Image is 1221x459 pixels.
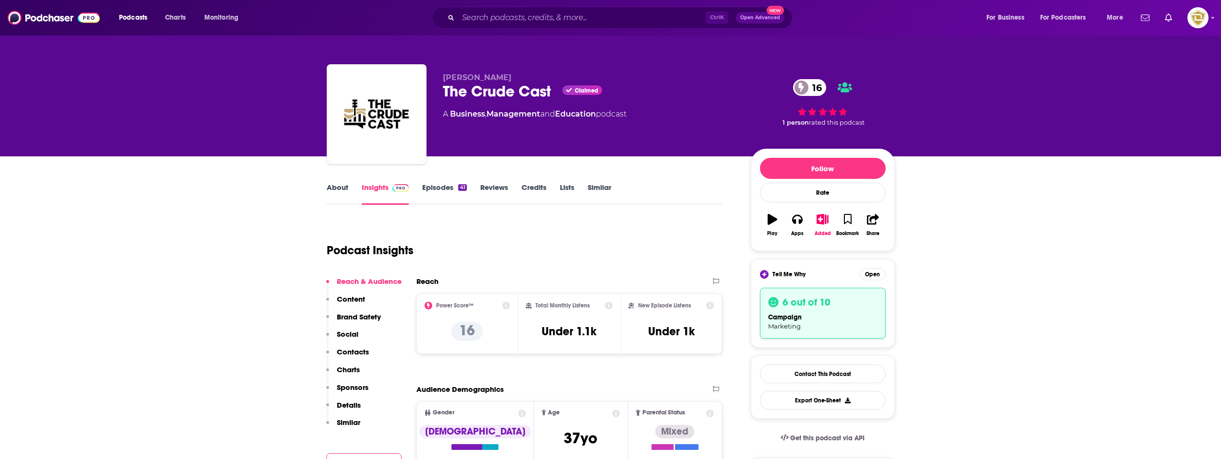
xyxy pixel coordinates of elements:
span: Charts [165,11,186,24]
span: 16 [803,79,827,96]
button: Open [860,268,886,280]
span: Marketing [768,322,801,330]
button: Sponsors [326,383,368,400]
span: Monitoring [204,11,238,24]
h2: Reach [416,277,439,286]
button: open menu [112,10,160,25]
div: Play [767,231,777,236]
div: Bookmark [836,231,859,236]
span: rated this podcast [809,119,865,126]
span: Get this podcast via API [790,434,865,442]
span: More [1107,11,1123,24]
a: Get this podcast via API [773,426,873,450]
button: Play [760,208,785,242]
p: Content [337,294,365,304]
h3: Under 1.1k [542,324,596,339]
button: Social [326,330,358,347]
a: 16 [793,79,827,96]
button: Share [860,208,885,242]
img: Podchaser Pro [392,184,409,192]
span: Age [548,410,560,416]
a: About [327,183,348,205]
button: Reach & Audience [326,277,402,294]
p: Contacts [337,347,369,356]
p: Details [337,400,361,410]
a: Education [555,109,596,118]
img: tell me why sparkle [761,271,767,277]
p: Charts [337,365,360,374]
button: Brand Safety [326,312,381,330]
span: Claimed [575,88,598,93]
p: Social [337,330,358,339]
button: open menu [1100,10,1135,25]
span: Podcasts [119,11,147,24]
button: Follow [760,158,886,179]
button: Content [326,294,365,312]
button: Added [810,208,835,242]
h2: New Episode Listens [638,302,691,309]
span: New [767,6,784,15]
a: Episodes41 [422,183,466,205]
button: Contacts [326,347,369,365]
span: For Podcasters [1040,11,1086,24]
h2: Total Monthly Listens [535,302,590,309]
span: [PERSON_NAME] [443,73,511,82]
div: Share [866,231,879,236]
div: A podcast [443,108,627,120]
a: Lists [560,183,574,205]
div: [DEMOGRAPHIC_DATA] [419,425,531,438]
span: For Business [986,11,1024,24]
h3: Under 1k [648,324,695,339]
a: Credits [522,183,546,205]
button: Details [326,400,361,418]
button: Export One-Sheet [760,391,886,410]
div: Added [815,231,831,236]
span: Gender [433,410,454,416]
div: Apps [791,231,804,236]
p: 16 [451,322,483,341]
span: campaign [768,313,802,321]
button: open menu [1034,10,1100,25]
span: , [485,109,486,118]
a: Reviews [480,183,508,205]
button: open menu [198,10,251,25]
div: Rate [760,183,886,202]
span: 37 yo [564,429,597,447]
a: InsightsPodchaser Pro [362,183,409,205]
button: Similar [326,418,360,435]
span: 1 person [782,119,809,126]
button: open menu [980,10,1036,25]
span: Tell Me Why [772,271,806,278]
h2: Power Score™ [436,302,474,309]
input: Search podcasts, credits, & more... [458,10,706,25]
h3: 6 out of 10 [782,296,830,308]
span: Logged in as desouzainjurylawyers [1187,7,1209,28]
div: Mixed [655,425,694,438]
img: User Profile [1187,7,1209,28]
a: Charts [159,10,191,25]
span: and [540,109,555,118]
img: The Crude Cast [329,66,425,162]
p: Reach & Audience [337,277,402,286]
a: Show notifications dropdown [1161,10,1176,26]
span: Parental Status [642,410,685,416]
img: Podchaser - Follow, Share and Rate Podcasts [8,9,100,27]
p: Brand Safety [337,312,381,321]
h1: Podcast Insights [327,243,414,258]
div: 16 1 personrated this podcast [751,73,895,132]
button: Bookmark [835,208,860,242]
h2: Audience Demographics [416,385,504,394]
span: Open Advanced [740,15,780,20]
p: Sponsors [337,383,368,392]
div: Search podcasts, credits, & more... [441,7,802,29]
span: Ctrl K [706,12,728,24]
button: Show profile menu [1187,7,1209,28]
button: Apps [785,208,810,242]
button: Charts [326,365,360,383]
div: 41 [458,184,466,191]
a: Management [486,109,540,118]
a: Show notifications dropdown [1137,10,1153,26]
a: Contact This Podcast [760,365,886,383]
